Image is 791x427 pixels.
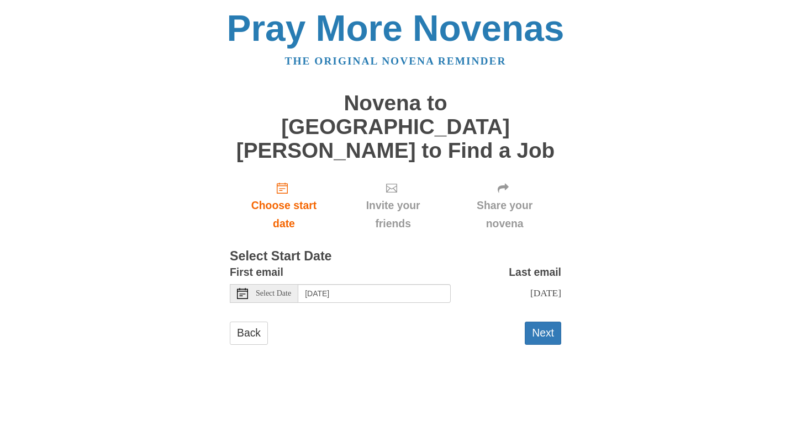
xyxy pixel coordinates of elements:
[509,263,561,281] label: Last email
[459,196,550,233] span: Share your novena
[256,290,291,297] span: Select Date
[230,92,561,162] h1: Novena to [GEOGRAPHIC_DATA][PERSON_NAME] to Find a Job
[530,287,561,298] span: [DATE]
[285,55,507,67] a: The original novena reminder
[230,173,338,239] a: Choose start date
[525,322,561,344] button: Next
[230,263,283,281] label: First email
[338,173,448,239] div: Click "Next" to confirm your start date first.
[230,249,561,264] h3: Select Start Date
[241,196,327,233] span: Choose start date
[349,196,437,233] span: Invite your friends
[227,8,565,49] a: Pray More Novenas
[448,173,561,239] div: Click "Next" to confirm your start date first.
[230,322,268,344] a: Back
